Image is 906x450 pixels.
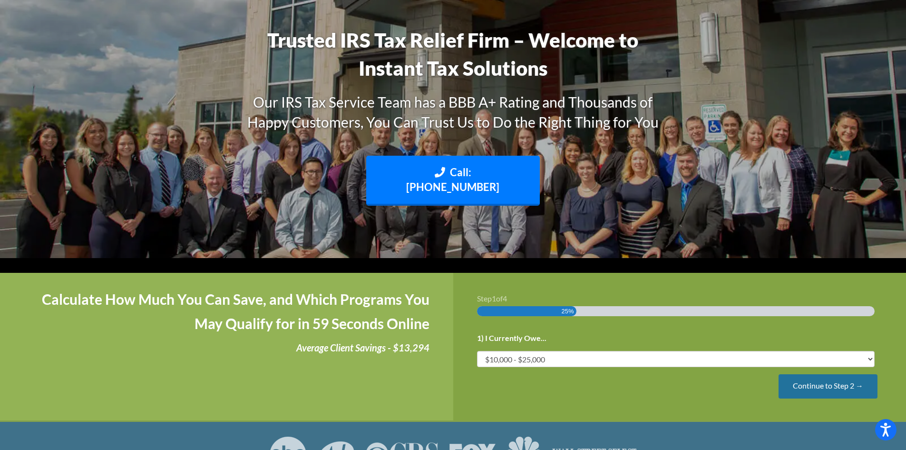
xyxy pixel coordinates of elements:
[503,294,507,303] span: 4
[234,26,672,82] h1: Trusted IRS Tax Relief Firm – Welcome to Instant Tax Solutions
[562,306,574,316] span: 25%
[492,294,496,303] span: 1
[779,374,877,399] input: Continue to Step 2 →
[477,333,546,343] label: 1) I Currently Owe...
[234,92,672,132] h3: Our IRS Tax Service Team has a BBB A+ Rating and Thousands of Happy Customers, You Can Trust Us t...
[366,156,540,206] a: Call: [PHONE_NUMBER]
[477,295,883,302] h3: Step of
[24,287,429,336] h4: Calculate How Much You Can Save, and Which Programs You May Qualify for in 59 Seconds Online
[296,342,429,353] i: Average Client Savings - $13,294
